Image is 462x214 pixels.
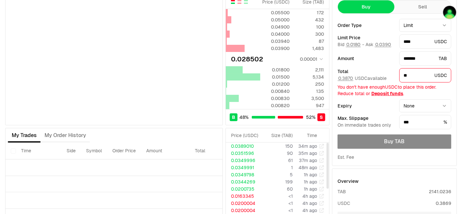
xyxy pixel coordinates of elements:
[338,75,387,81] span: USDC available
[429,188,451,195] div: 2141.0236
[320,114,323,120] span: S
[295,17,324,23] div: 432
[399,19,451,32] button: Limit
[295,45,324,52] div: 1,483
[338,69,394,74] div: Total
[295,24,324,30] div: 100
[268,132,293,139] div: Size ( TAB )
[226,150,263,157] td: 0.0351596
[399,115,451,129] div: %
[338,76,353,81] button: 0.3870
[261,17,289,23] div: 0.05000
[295,74,324,80] div: 5,134
[302,193,317,199] time: 4h ago
[295,38,324,44] div: 87
[261,9,289,16] div: 0.05500
[261,67,289,73] div: 0.01800
[8,129,41,142] button: My Trades
[299,157,317,163] time: 37m ago
[338,56,394,61] div: Amount
[299,165,317,170] time: 48m ago
[11,148,16,154] button: Select all
[190,143,238,159] th: Total
[231,55,263,64] div: 0.028502
[226,157,263,164] td: 0.0349996
[338,122,394,128] div: On immediate trades only
[261,102,289,109] div: 0.00820
[107,143,141,159] th: Order Price
[399,99,451,112] button: None
[302,200,317,206] time: 4h ago
[371,91,403,96] a: Deposit funds
[298,143,317,149] time: 34m ago
[226,171,263,178] td: 0.0349798
[304,186,317,192] time: 1h ago
[338,23,394,28] div: Order Type
[295,9,324,16] div: 172
[443,5,457,19] img: 3
[304,172,317,178] time: 1h ago
[263,171,293,178] td: 5
[61,143,81,159] th: Side
[261,88,289,94] div: 0.00840
[436,200,451,207] div: 0.3869
[263,193,293,200] td: <1
[298,150,317,156] time: 35m ago
[304,179,317,185] time: 1h ago
[141,143,190,159] th: Amount
[226,207,263,214] td: 0.0200004
[338,188,346,195] div: TAB
[338,35,394,40] div: Limit Price
[338,84,451,97] div: You don't have enough USDC to place this order. Reduce total or .
[261,81,289,87] div: 0.01200
[261,31,289,37] div: 0.04000
[399,51,451,66] div: TAB
[338,116,394,120] div: Max. Slippage
[338,154,354,160] div: Est. Fee
[41,129,90,142] button: My Order History
[298,132,317,139] div: Time
[295,67,324,73] div: 2,111
[226,143,263,150] td: 0.0389010
[338,42,364,48] span: Bid -
[239,114,249,120] span: 48 %
[306,114,316,120] span: 52 %
[261,74,289,80] div: 0.01500
[261,24,289,30] div: 0.04900
[263,185,293,193] td: 60
[366,42,391,48] span: Ask
[263,143,293,150] td: 150
[261,38,289,44] div: 0.03940
[81,143,107,159] th: Symbol
[338,104,394,108] div: Expiry
[399,68,451,82] div: USDC
[302,208,317,213] time: 4h ago
[375,42,391,47] button: 0.0390
[263,157,293,164] td: 61
[263,164,293,171] td: 1
[231,132,263,139] div: Price ( USDC )
[338,200,350,207] div: USDC
[226,193,263,200] td: 0.0163345
[226,178,263,185] td: 0.0344269
[226,185,263,193] td: 0.0200735
[226,200,263,207] td: 0.0200004
[338,178,359,184] div: Overview
[263,178,293,185] td: 199
[394,0,451,13] button: Sell
[263,150,293,157] td: 90
[295,31,324,37] div: 300
[346,42,361,47] button: 0.0180
[295,88,324,94] div: 135
[295,95,324,102] div: 3,500
[16,143,61,159] th: Time
[263,200,293,207] td: <1
[295,81,324,87] div: 250
[295,102,324,109] div: 947
[261,45,289,52] div: 0.03900
[338,0,394,13] button: Buy
[399,34,451,49] div: USDC
[232,114,235,120] span: B
[298,55,324,63] button: 0.00001
[226,164,263,171] td: 0.0349991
